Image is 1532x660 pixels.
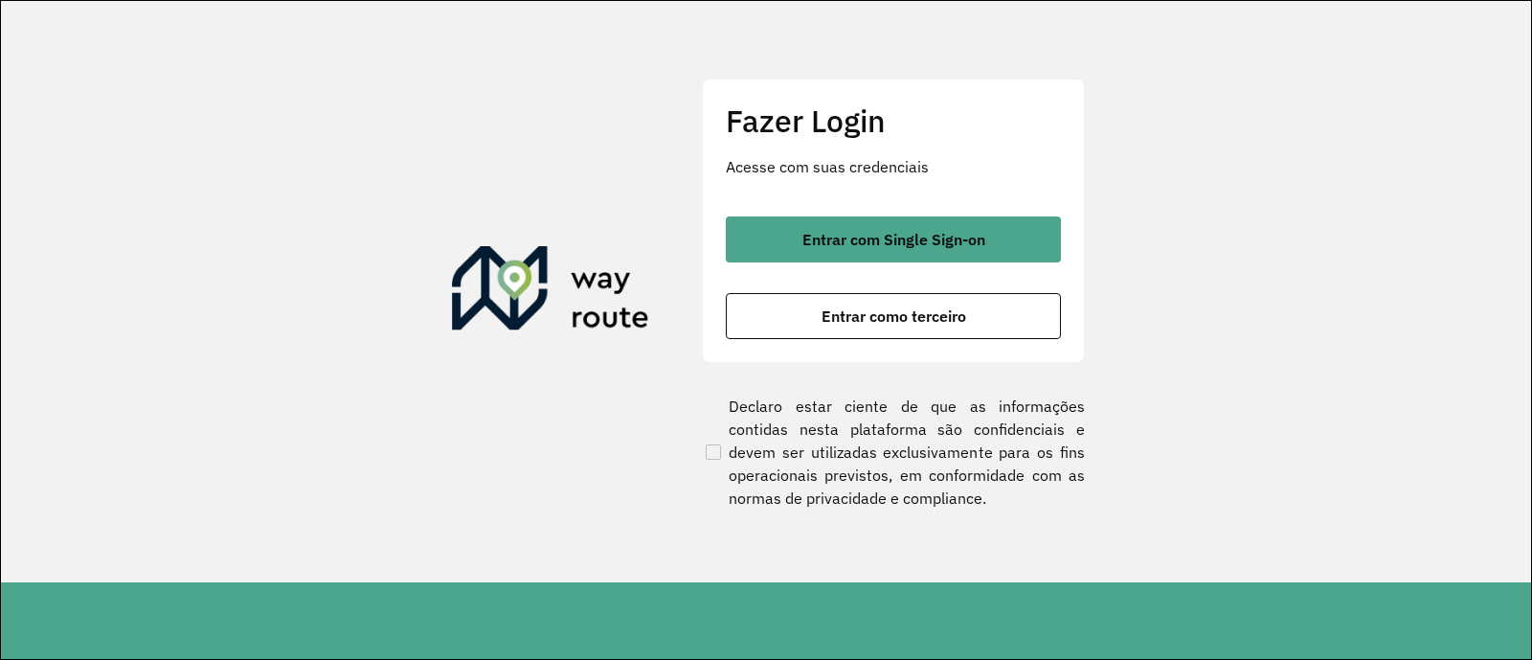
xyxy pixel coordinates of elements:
span: Entrar com Single Sign-on [802,232,985,247]
h2: Fazer Login [726,102,1061,139]
img: Roteirizador AmbevTech [452,246,649,338]
span: Entrar como terceiro [822,308,966,324]
button: button [726,293,1061,339]
label: Declaro estar ciente de que as informações contidas nesta plataforma são confidenciais e devem se... [702,395,1085,510]
p: Acesse com suas credenciais [726,155,1061,178]
button: button [726,216,1061,262]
